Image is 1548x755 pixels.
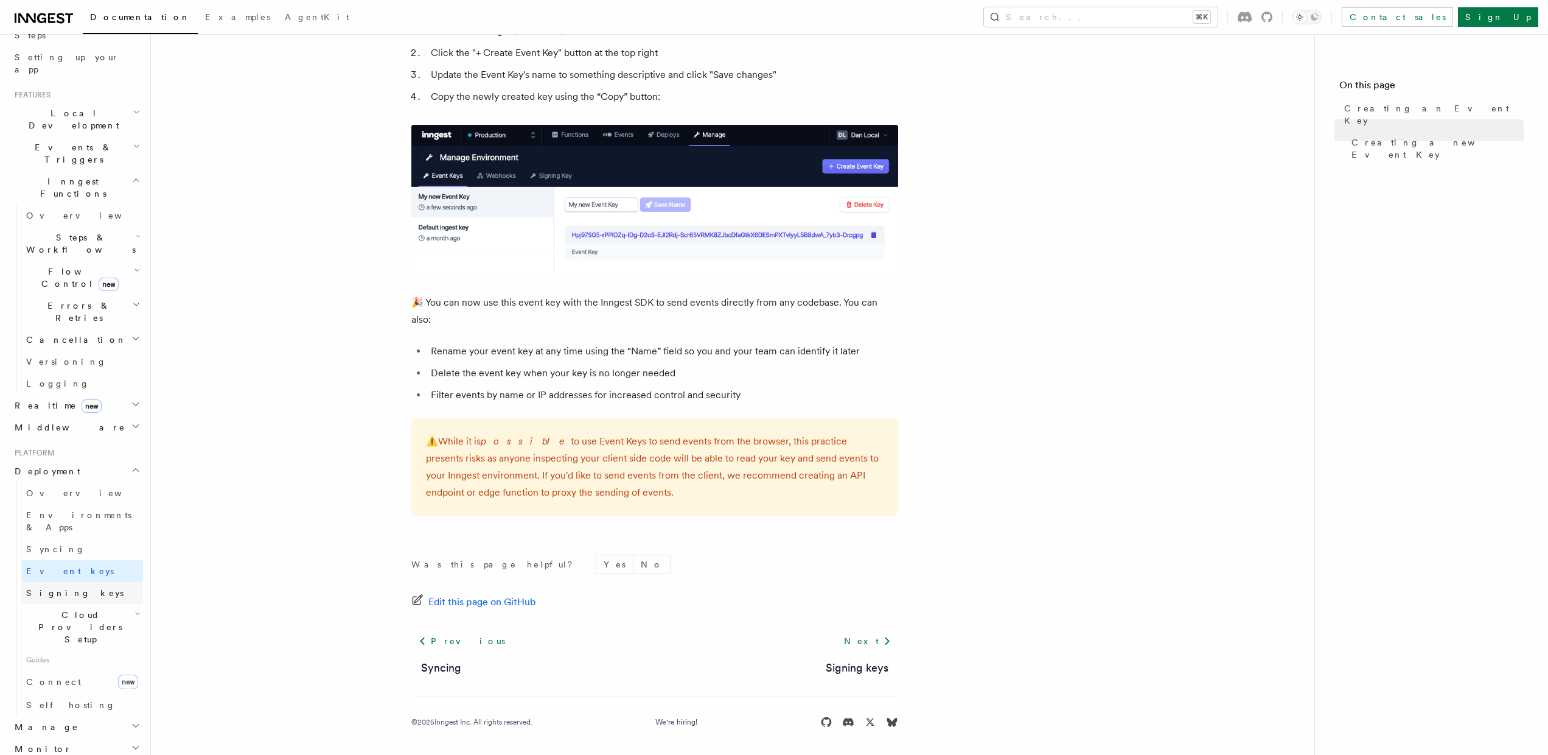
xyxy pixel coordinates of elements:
span: Setting up your app [15,52,119,74]
kbd: ⌘K [1193,11,1210,23]
div: Deployment [10,482,143,716]
span: Manage [10,721,78,733]
span: Versioning [26,357,106,367]
button: Cloud Providers Setup [21,604,143,650]
span: Documentation [90,12,190,22]
button: Local Development [10,102,143,136]
span: Platform [10,448,55,458]
span: Flow Control [21,265,134,290]
a: Syncing [421,659,461,676]
span: Self hosting [26,700,116,710]
li: Update the Event Key's name to something descriptive and click "Save changes" [427,66,898,83]
li: Delete the event key when your key is no longer needed [427,365,898,382]
a: Sign Up [1458,7,1538,27]
a: Next [837,630,898,652]
a: Event keys [21,560,143,582]
a: Previous [411,630,512,652]
a: Contact sales [1342,7,1453,27]
img: A newly created Event Key in the Inngest Cloud dashboard [411,125,898,275]
span: AgentKit [285,12,349,22]
button: Manage [10,716,143,738]
span: Syncing [26,544,85,554]
button: Toggle dark mode [1292,10,1322,24]
button: No [633,555,670,574]
a: Overview [21,482,143,504]
a: Signing keys [826,659,888,676]
button: Inngest Functions [10,170,143,205]
span: Errors & Retries [21,300,132,324]
li: Click the "+ Create Event Key" button at the top right [427,44,898,61]
a: Self hosting [21,694,143,716]
a: Examples [198,4,277,33]
button: Deployment [10,460,143,482]
span: Realtime [10,399,102,412]
span: Deployment [10,465,80,477]
button: Flow Controlnew [21,261,143,295]
a: Edit this page on GitHub [411,594,536,611]
span: Creating an Event Key [1344,102,1524,127]
span: Events & Triggers [10,141,133,166]
span: Overview [26,488,152,498]
button: Realtimenew [10,395,143,416]
span: Logging [26,379,89,388]
span: Local Development [10,107,133,132]
span: Cloud Providers Setup [21,609,134,645]
span: Signing keys [26,588,124,598]
h4: On this page [1339,78,1524,97]
button: Yes [596,555,633,574]
p: 🎉 You can now use this event key with the Inngest SDK to send events directly from any codebase. ... [411,294,898,328]
span: Environments & Apps [26,510,131,532]
button: Events & Triggers [10,136,143,170]
a: AgentKit [277,4,357,33]
a: Creating an Event Key [1339,97,1524,132]
div: © 2025 Inngest Inc. All rights reserved. [411,717,532,727]
p: Was this page helpful? [411,558,581,571]
span: Edit this page on GitHub [428,594,536,611]
p: While it is to use Event Keys to send events from the browser, this practice presents risks as an... [426,433,884,501]
button: Errors & Retries [21,295,143,329]
li: Rename your event key at any time using the “Name” field so you and your team can identify it later [427,343,898,360]
a: We're hiring! [655,717,697,727]
span: Event keys [26,566,114,576]
a: Setting up your app [10,46,143,80]
span: Examples [205,12,270,22]
span: Creating a new Event Key [1351,136,1524,161]
a: Creating a new Event Key [1347,132,1524,166]
a: Connectnew [21,670,143,694]
span: Inngest Functions [10,175,131,200]
span: Connect [26,677,81,687]
span: ⚠️ [426,435,438,447]
span: Features [10,90,51,100]
button: Steps & Workflows [21,226,143,261]
span: new [99,278,119,291]
button: Cancellation [21,329,143,351]
span: Monitor [10,743,72,755]
span: new [118,675,138,689]
a: Environments & Apps [21,504,143,538]
button: Middleware [10,416,143,438]
div: Inngest Functions [10,205,143,395]
span: Steps & Workflows [21,231,136,256]
span: Guides [21,650,143,670]
span: Cancellation [21,334,127,346]
em: possible [481,435,571,447]
li: Copy the newly created key using the “Copy” button: [427,88,898,105]
li: Filter events by name or IP addresses for increased control and security [427,387,898,404]
span: new [82,399,102,413]
a: Signing keys [21,582,143,604]
span: Overview [26,211,152,220]
a: Versioning [21,351,143,373]
button: Search...⌘K [984,7,1218,27]
a: Overview [21,205,143,226]
a: Logging [21,373,143,395]
a: Documentation [83,4,198,34]
a: Syncing [21,538,143,560]
span: Middleware [10,421,125,434]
